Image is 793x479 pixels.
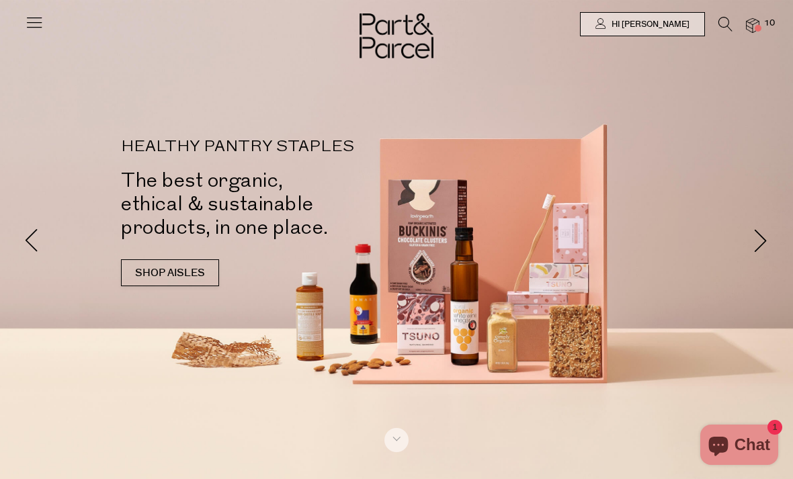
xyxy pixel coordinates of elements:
inbox-online-store-chat: Shopify online store chat [696,425,782,468]
a: SHOP AISLES [121,259,219,286]
p: HEALTHY PANTRY STAPLES [121,139,417,155]
h2: The best organic, ethical & sustainable products, in one place. [121,169,417,239]
img: Part&Parcel [360,13,433,58]
a: 10 [746,18,759,32]
span: Hi [PERSON_NAME] [608,19,690,30]
a: Hi [PERSON_NAME] [580,12,705,36]
span: 10 [761,17,778,30]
